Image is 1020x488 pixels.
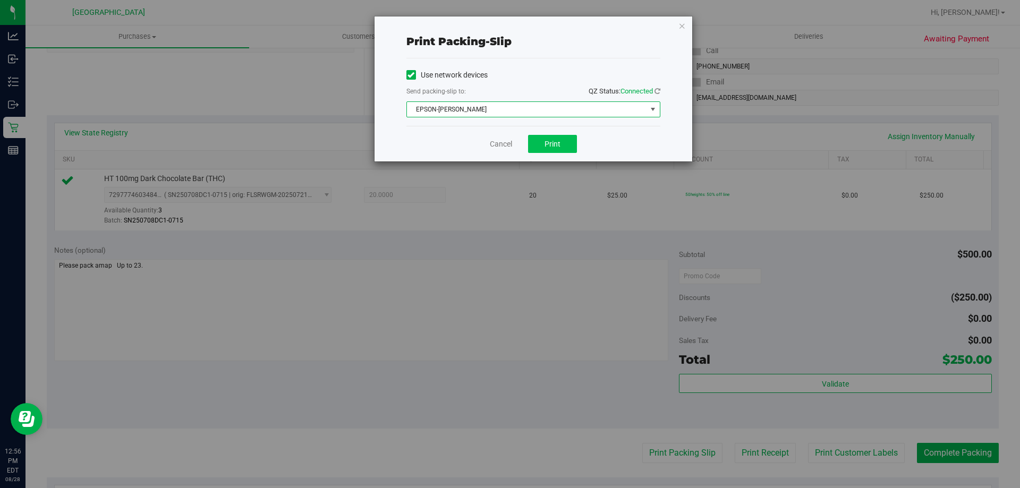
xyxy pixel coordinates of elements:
a: Cancel [490,139,512,150]
span: Print [545,140,560,148]
span: select [646,102,659,117]
button: Print [528,135,577,153]
iframe: Resource center [11,403,42,435]
span: Print packing-slip [406,35,512,48]
label: Use network devices [406,70,488,81]
span: EPSON-[PERSON_NAME] [407,102,647,117]
span: Connected [620,87,653,95]
label: Send packing-slip to: [406,87,466,96]
span: QZ Status: [589,87,660,95]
